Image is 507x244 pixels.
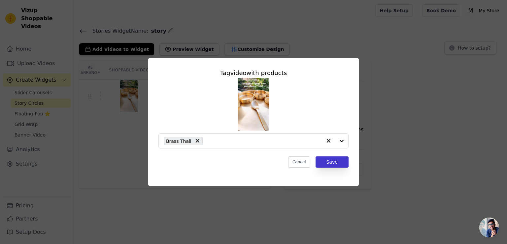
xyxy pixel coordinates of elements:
button: Save [316,156,349,168]
button: Cancel [288,156,310,168]
span: Brass Thali [166,137,191,145]
div: Open chat [479,218,499,237]
img: vizup-images-e4ac.png [238,78,269,131]
div: Tag video with products [158,68,349,78]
